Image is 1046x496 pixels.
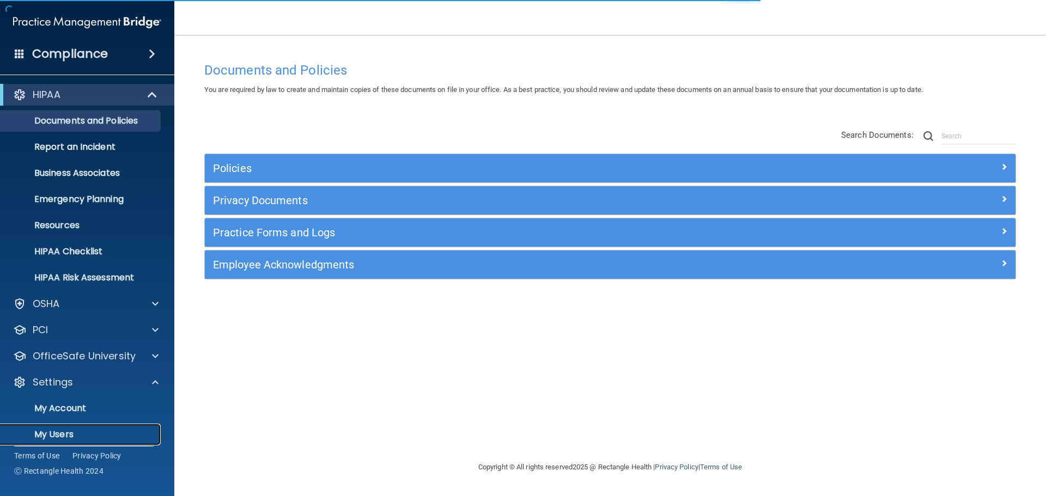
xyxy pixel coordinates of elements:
span: You are required by law to create and maintain copies of these documents on file in your office. ... [204,85,923,94]
a: Privacy Policy [655,463,698,471]
h5: Employee Acknowledgments [213,259,805,271]
iframe: Drift Widget Chat Controller [858,419,1033,462]
h4: Documents and Policies [204,63,1016,77]
a: Terms of Use [700,463,742,471]
p: My Users [7,429,156,440]
p: My Account [7,403,156,414]
a: Policies [213,160,1007,177]
a: Practice Forms and Logs [213,224,1007,241]
p: Emergency Planning [7,194,156,205]
a: OfficeSafe University [13,350,159,363]
a: OSHA [13,297,159,310]
p: Settings [33,376,73,389]
p: Business Associates [7,168,156,179]
p: HIPAA [33,88,60,101]
p: OSHA [33,297,60,310]
p: PCI [33,323,48,336]
a: Settings [13,376,159,389]
p: HIPAA Risk Assessment [7,272,156,283]
a: HIPAA [13,88,158,101]
p: Documents and Policies [7,115,156,126]
h4: Compliance [32,46,108,62]
p: HIPAA Checklist [7,246,156,257]
div: Copyright © All rights reserved 2025 @ Rectangle Health | | [411,450,809,485]
span: Ⓒ Rectangle Health 2024 [14,466,104,476]
p: Resources [7,220,156,231]
p: Report an Incident [7,142,156,152]
a: PCI [13,323,159,336]
h5: Policies [213,162,805,174]
h5: Privacy Documents [213,194,805,206]
input: Search [941,128,1016,144]
img: PMB logo [13,11,161,33]
img: ic-search.3b580494.png [923,131,933,141]
a: Terms of Use [14,450,59,461]
a: Privacy Documents [213,192,1007,209]
p: OfficeSafe University [33,350,136,363]
span: Search Documents: [841,130,914,140]
h5: Practice Forms and Logs [213,226,805,238]
a: Privacy Policy [72,450,121,461]
a: Employee Acknowledgments [213,256,1007,273]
